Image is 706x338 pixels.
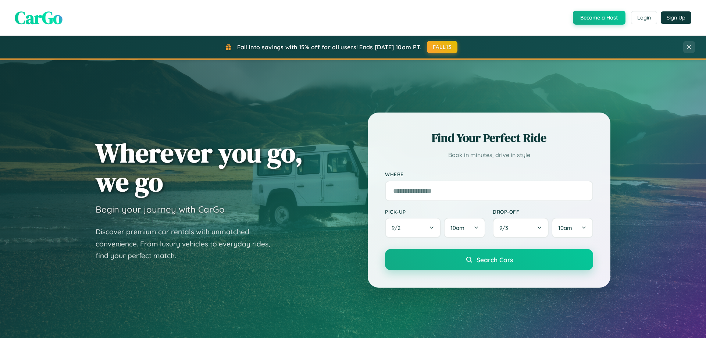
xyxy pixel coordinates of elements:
[96,226,279,262] p: Discover premium car rentals with unmatched convenience. From luxury vehicles to everyday rides, ...
[392,224,404,231] span: 9 / 2
[493,218,549,238] button: 9/3
[96,138,303,196] h1: Wherever you go, we go
[385,171,593,178] label: Where
[15,6,63,30] span: CarGo
[385,150,593,160] p: Book in minutes, drive in style
[385,249,593,270] button: Search Cars
[237,43,421,51] span: Fall into savings with 15% off for all users! Ends [DATE] 10am PT.
[493,209,593,215] label: Drop-off
[558,224,572,231] span: 10am
[427,41,458,53] button: FALL15
[477,256,513,264] span: Search Cars
[450,224,464,231] span: 10am
[385,130,593,146] h2: Find Your Perfect Ride
[385,218,441,238] button: 9/2
[499,224,512,231] span: 9 / 3
[631,11,657,24] button: Login
[573,11,625,25] button: Become a Host
[661,11,691,24] button: Sign Up
[385,209,485,215] label: Pick-up
[444,218,485,238] button: 10am
[96,204,225,215] h3: Begin your journey with CarGo
[552,218,593,238] button: 10am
